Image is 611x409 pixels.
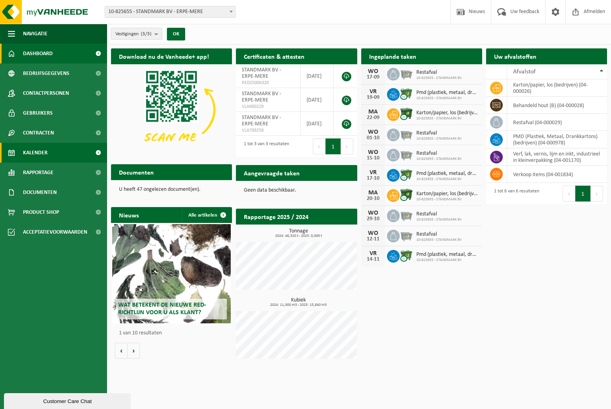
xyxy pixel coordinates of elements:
[507,79,607,97] td: karton/papier, los (bedrijven) (04-000026)
[400,229,413,242] img: WB-2500-GAL-GY-01
[111,64,232,155] img: Download de VHEPlus App
[23,202,59,222] span: Product Shop
[111,28,162,40] button: Vestigingen(3/3)
[416,90,478,96] span: Pmd (plastiek, metaal, drankkartons) (bedrijven)
[341,138,353,154] button: Next
[111,164,162,180] h2: Documenten
[23,143,48,163] span: Kalender
[400,67,413,80] img: WB-2500-GAL-GY-01
[507,131,607,148] td: PMD (Plastiek, Metaal, Drankkartons) (bedrijven) (04-000978)
[105,6,236,18] span: 10-825655 - STANDMARK BV - ERPE-MERE
[240,229,357,238] h3: Tonnage
[365,250,381,257] div: VR
[128,343,140,359] button: Volgende
[365,75,381,80] div: 17-09
[182,207,231,223] a: Alle artikelen
[513,69,536,75] span: Afvalstof
[416,110,478,116] span: Karton/papier, los (bedrijven)
[400,148,413,161] img: WB-2500-GAL-GY-01
[400,188,413,202] img: WB-1100-CU
[365,95,381,100] div: 19-09
[301,64,334,88] td: [DATE]
[23,163,54,182] span: Rapportage
[365,88,381,95] div: VR
[490,185,539,202] div: 1 tot 6 van 6 resultaten
[416,171,478,177] span: Pmd (plastiek, metaal, drankkartons) (bedrijven)
[400,168,413,181] img: WB-0660-CU
[365,149,381,156] div: WO
[416,69,462,76] span: Restafval
[23,123,54,143] span: Contracten
[400,127,413,141] img: WB-2500-GAL-GY-01
[416,96,478,101] span: 10-825655 - STANDMARK BV
[23,83,69,103] span: Contactpersonen
[105,6,235,17] span: 10-825655 - STANDMARK BV - ERPE-MERE
[365,115,381,121] div: 22-09
[416,211,462,217] span: Restafval
[115,28,151,40] span: Vestigingen
[141,31,151,36] count: (3/3)
[507,114,607,131] td: restafval (04-000029)
[416,191,478,197] span: Karton/papier, los (bedrijven)
[326,138,341,154] button: 1
[507,97,607,114] td: behandeld hout (B) (04-000028)
[416,238,462,242] span: 10-825655 - STANDMARK BV
[416,252,478,258] span: Pmd (plastiek, metaal, drankkartons) (bedrijven)
[591,186,603,202] button: Next
[486,48,544,64] h2: Uw afvalstoffen
[119,187,224,192] p: U heeft 47 ongelezen document(en).
[23,182,57,202] span: Documenten
[400,249,413,262] img: WB-0660-CU
[242,67,281,79] span: STANDMARK BV - ERPE-MERE
[365,230,381,236] div: WO
[236,209,316,224] h2: Rapportage 2025 / 2024
[313,138,326,154] button: Previous
[167,28,185,40] button: OK
[365,210,381,216] div: WO
[112,224,231,323] a: Wat betekent de nieuwe RED-richtlijn voor u als klant?
[365,176,381,181] div: 17-10
[115,343,128,359] button: Vorige
[118,302,206,316] span: Wat betekent de nieuwe RED-richtlijn voor u als klant?
[365,135,381,141] div: 01-10
[23,63,69,83] span: Bedrijfsgegevens
[400,208,413,222] img: WB-2500-GAL-GY-01
[242,127,294,134] span: VLA709258
[242,91,281,103] span: STANDMARK BV - ERPE-MERE
[563,186,575,202] button: Previous
[416,177,478,182] span: 10-825655 - STANDMARK BV
[242,104,294,110] span: VLA900229
[242,80,294,86] span: RED25006320
[416,150,462,157] span: Restafval
[507,166,607,183] td: verkoop items (04-001834)
[236,48,312,64] h2: Certificaten & attesten
[4,392,132,409] iframe: chat widget
[119,330,228,336] p: 1 van 10 resultaten
[365,169,381,176] div: VR
[365,236,381,242] div: 12-11
[416,157,462,161] span: 10-825655 - STANDMARK BV
[240,303,357,307] span: 2024: 11,000 m3 - 2025: 15,840 m3
[298,224,356,240] a: Bekijk rapportage
[365,129,381,135] div: WO
[365,156,381,161] div: 15-10
[416,197,478,202] span: 10-825655 - STANDMARK BV
[416,136,462,141] span: 10-825655 - STANDMARK BV
[416,76,462,81] span: 10-825655 - STANDMARK BV
[400,87,413,100] img: WB-0660-CU
[240,234,357,238] span: 2024: 46,320 t - 2025: 0,000 t
[507,148,607,166] td: verf, lak, vernis, lijm en inkt, industrieel in kleinverpakking (04-001170)
[23,222,87,242] span: Acceptatievoorwaarden
[240,298,357,307] h3: Kubiek
[301,112,334,136] td: [DATE]
[301,88,334,112] td: [DATE]
[361,48,424,64] h2: Ingeplande taken
[365,216,381,222] div: 29-10
[111,48,217,64] h2: Download nu de Vanheede+ app!
[400,107,413,121] img: WB-1100-CU
[244,188,349,193] p: Geen data beschikbaar.
[416,231,462,238] span: Restafval
[365,68,381,75] div: WO
[23,103,53,123] span: Gebruikers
